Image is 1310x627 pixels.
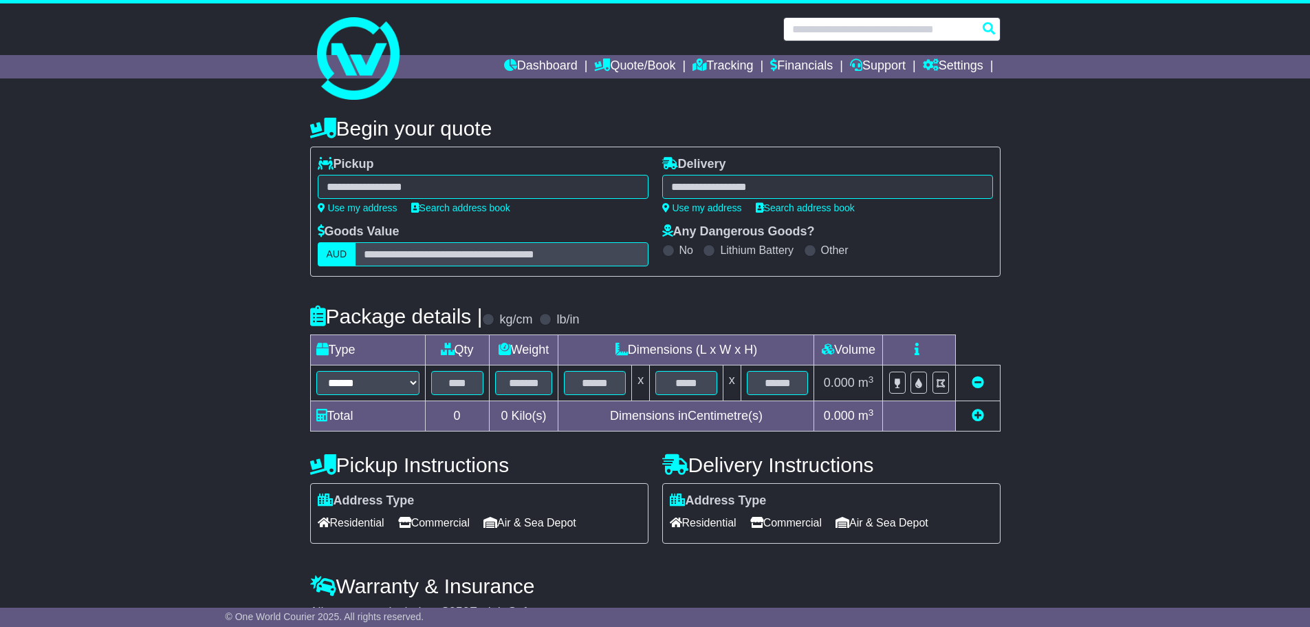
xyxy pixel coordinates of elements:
span: Residential [318,512,384,533]
label: Goods Value [318,224,400,240]
a: Search address book [756,202,855,213]
h4: Warranty & Insurance [310,575,1001,597]
a: Tracking [692,55,753,78]
td: Volume [814,335,883,365]
span: Air & Sea Depot [483,512,576,533]
a: Search address book [411,202,510,213]
span: Air & Sea Depot [836,512,928,533]
span: 0.000 [824,409,855,423]
span: 0.000 [824,376,855,390]
a: Quote/Book [594,55,675,78]
sup: 3 [869,407,874,418]
td: Dimensions in Centimetre(s) [558,401,814,432]
a: Add new item [972,409,984,423]
span: Residential [670,512,736,533]
span: m [858,409,874,423]
label: No [679,244,693,257]
label: lb/in [556,312,579,328]
h4: Pickup Instructions [310,454,648,476]
span: 250 [449,605,470,619]
h4: Delivery Instructions [662,454,1001,476]
a: Support [850,55,906,78]
label: Address Type [318,493,415,509]
span: m [858,376,874,390]
td: Qty [425,335,489,365]
label: AUD [318,242,356,266]
a: Settings [923,55,983,78]
div: All our quotes include a $ FreightSafe warranty. [310,605,1001,620]
span: 0 [501,409,507,423]
label: Any Dangerous Goods? [662,224,815,240]
h4: Begin your quote [310,117,1001,140]
td: Type [310,335,425,365]
td: Weight [489,335,558,365]
label: kg/cm [499,312,532,328]
label: Lithium Battery [720,244,794,257]
label: Other [821,244,849,257]
span: Commercial [398,512,470,533]
td: Total [310,401,425,432]
a: Financials [770,55,833,78]
td: x [723,365,741,401]
h4: Package details | [310,305,483,328]
a: Dashboard [504,55,578,78]
span: Commercial [750,512,822,533]
label: Pickup [318,157,374,172]
td: Dimensions (L x W x H) [558,335,814,365]
td: 0 [425,401,489,432]
label: Delivery [662,157,726,172]
a: Remove this item [972,376,984,390]
a: Use my address [318,202,397,213]
sup: 3 [869,374,874,385]
span: © One World Courier 2025. All rights reserved. [226,611,424,622]
a: Use my address [662,202,742,213]
td: x [632,365,650,401]
td: Kilo(s) [489,401,558,432]
label: Address Type [670,493,767,509]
